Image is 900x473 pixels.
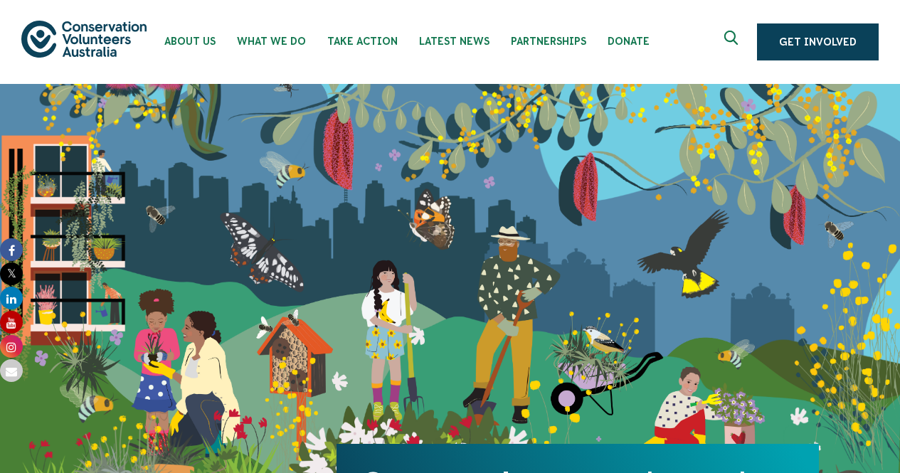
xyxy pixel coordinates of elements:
[511,36,586,47] span: Partnerships
[164,36,216,47] span: About Us
[21,21,147,57] img: logo.svg
[716,25,750,59] button: Expand search box Close search box
[419,36,489,47] span: Latest News
[724,31,742,53] span: Expand search box
[327,36,398,47] span: Take Action
[608,36,650,47] span: Donate
[237,36,306,47] span: What We Do
[757,23,879,60] a: Get Involved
